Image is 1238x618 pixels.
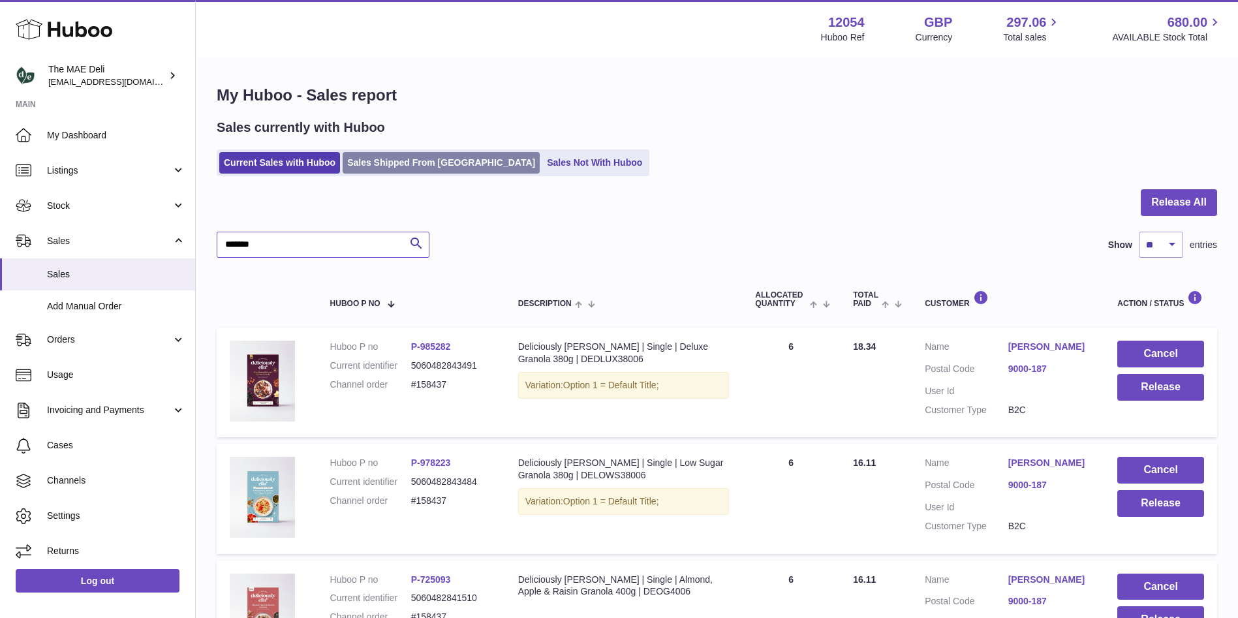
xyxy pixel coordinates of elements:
[47,369,185,381] span: Usage
[821,31,865,44] div: Huboo Ref
[330,300,380,308] span: Huboo P no
[230,457,295,537] img: UK_STRAWBERRYANDALMONDLOWSUGARGRANOLA_PACKSHOT_72DPI.jpg
[48,76,192,87] span: [EMAIL_ADDRESS][DOMAIN_NAME]
[217,85,1217,106] h1: My Huboo - Sales report
[1168,14,1207,31] span: 680.00
[1190,239,1217,251] span: entries
[925,520,1008,533] dt: Customer Type
[916,31,953,44] div: Currency
[755,291,806,308] span: ALLOCATED Quantity
[1008,574,1092,586] a: [PERSON_NAME]
[230,341,295,421] img: UK_DELUXEGRANOLA_PACKSHOT_72DPI.jpg
[1141,189,1217,216] button: Release All
[47,164,172,177] span: Listings
[925,363,1008,379] dt: Postal Code
[217,119,385,136] h2: Sales currently with Huboo
[47,545,185,557] span: Returns
[1112,14,1222,44] a: 680.00 AVAILABLE Stock Total
[518,372,730,399] div: Variation:
[1117,341,1204,367] button: Cancel
[924,14,952,31] strong: GBP
[219,152,340,174] a: Current Sales with Huboo
[518,488,730,515] div: Variation:
[1008,595,1092,608] a: 9000-187
[518,341,730,365] div: Deliciously [PERSON_NAME] | Single | Deluxe Granola 380g | DEDLUX38006
[925,404,1008,416] dt: Customer Type
[330,574,411,586] dt: Huboo P no
[411,457,451,468] a: P-978223
[853,574,876,585] span: 16.11
[411,574,451,585] a: P-725093
[47,235,172,247] span: Sales
[1008,457,1092,469] a: [PERSON_NAME]
[411,592,492,604] dd: 5060482841510
[1008,520,1092,533] dd: B2C
[47,200,172,212] span: Stock
[47,129,185,142] span: My Dashboard
[47,333,172,346] span: Orders
[925,290,1091,308] div: Customer
[330,495,411,507] dt: Channel order
[411,360,492,372] dd: 5060482843491
[330,457,411,469] dt: Huboo P no
[411,379,492,391] dd: #158437
[1008,363,1092,375] a: 9000-187
[1112,31,1222,44] span: AVAILABLE Stock Total
[330,476,411,488] dt: Current identifier
[742,328,840,437] td: 6
[47,510,185,522] span: Settings
[1117,574,1204,600] button: Cancel
[1006,14,1046,31] span: 297.06
[47,268,185,281] span: Sales
[518,574,730,598] div: Deliciously [PERSON_NAME] | Single | Almond, Apple & Raisin Granola 400g | DEOG4006
[330,341,411,353] dt: Huboo P no
[411,341,451,352] a: P-985282
[518,457,730,482] div: Deliciously [PERSON_NAME] | Single | Low Sugar Granola 380g | DELOWS38006
[330,592,411,604] dt: Current identifier
[1003,14,1061,44] a: 297.06 Total sales
[16,569,179,593] a: Log out
[48,63,166,88] div: The MAE Deli
[1008,341,1092,353] a: [PERSON_NAME]
[330,360,411,372] dt: Current identifier
[518,300,572,308] span: Description
[1117,490,1204,517] button: Release
[925,385,1008,397] dt: User Id
[925,501,1008,514] dt: User Id
[47,439,185,452] span: Cases
[47,404,172,416] span: Invoicing and Payments
[828,14,865,31] strong: 12054
[411,476,492,488] dd: 5060482843484
[1008,404,1092,416] dd: B2C
[47,300,185,313] span: Add Manual Order
[411,495,492,507] dd: #158437
[925,574,1008,589] dt: Name
[563,380,659,390] span: Option 1 = Default Title;
[16,66,35,85] img: logistics@deliciouslyella.com
[925,341,1008,356] dt: Name
[1008,479,1092,491] a: 9000-187
[1117,374,1204,401] button: Release
[853,291,878,308] span: Total paid
[853,341,876,352] span: 18.34
[1117,290,1204,308] div: Action / Status
[925,479,1008,495] dt: Postal Code
[742,444,840,553] td: 6
[47,474,185,487] span: Channels
[925,595,1008,611] dt: Postal Code
[853,457,876,468] span: 16.11
[330,379,411,391] dt: Channel order
[1003,31,1061,44] span: Total sales
[542,152,647,174] a: Sales Not With Huboo
[925,457,1008,472] dt: Name
[1108,239,1132,251] label: Show
[1117,457,1204,484] button: Cancel
[343,152,540,174] a: Sales Shipped From [GEOGRAPHIC_DATA]
[563,496,659,506] span: Option 1 = Default Title;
